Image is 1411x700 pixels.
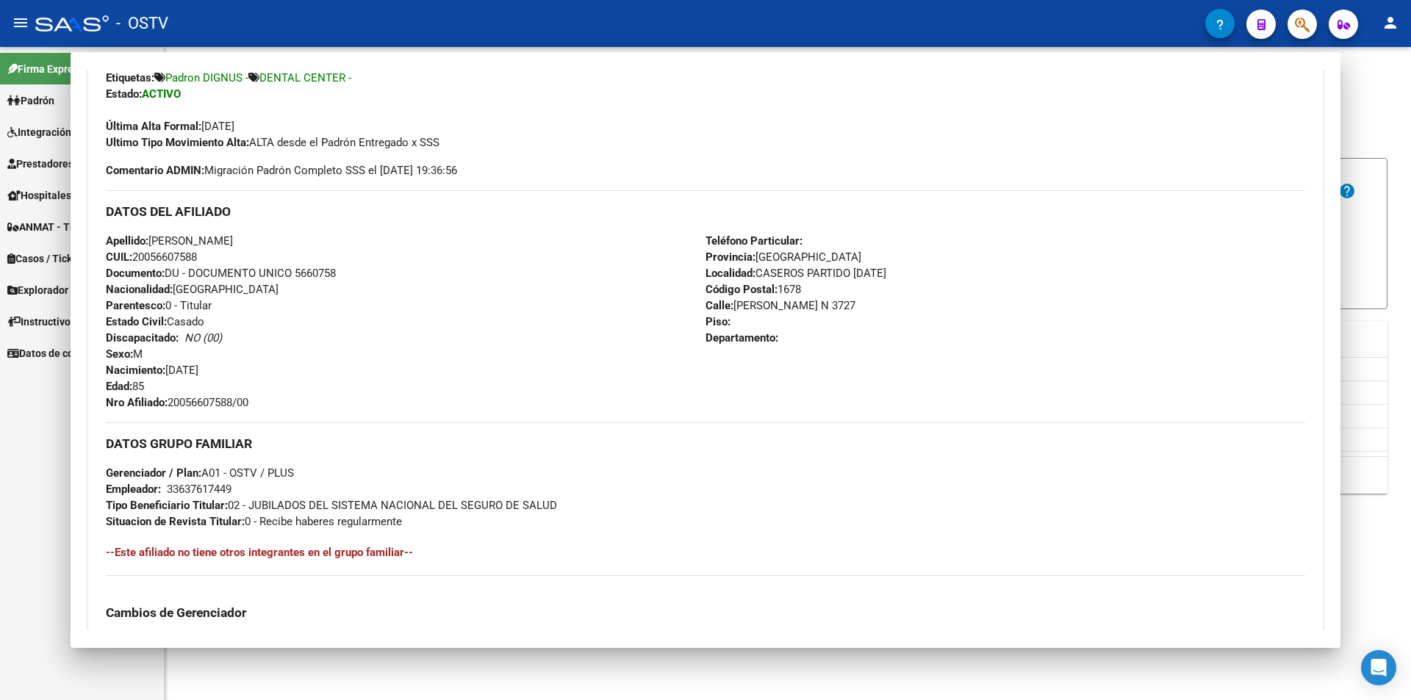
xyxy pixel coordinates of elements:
[106,364,165,377] strong: Nacimiento:
[106,136,439,149] span: ALTA desde el Padrón Entregado x SSS
[106,380,132,393] strong: Edad:
[705,267,755,280] strong: Localidad:
[106,605,1305,621] h3: Cambios de Gerenciador
[106,466,294,480] span: A01 - OSTV / PLUS
[106,234,148,248] strong: Apellido:
[106,347,133,361] strong: Sexo:
[705,299,855,312] span: [PERSON_NAME] N 3727
[106,436,1305,452] h3: DATOS GRUPO FAMILIAR
[7,219,123,235] span: ANMAT - Trazabilidad
[106,331,179,344] strong: Discapacitado:
[106,347,143,361] span: M
[7,314,76,330] span: Instructivos
[106,203,1305,220] h3: DATOS DEL AFILIADO
[7,345,104,361] span: Datos de contacto
[106,466,201,480] strong: Gerenciador / Plan:
[705,234,803,248] strong: Teléfono Particular:
[106,250,132,264] strong: CUIL:
[106,396,168,409] strong: Nro Afiliado:
[142,87,181,101] strong: ACTIVO
[106,544,1305,560] h4: --Este afiliado no tiene otros integrantes en el grupo familiar--
[106,499,557,512] span: 02 - JUBILADOS DEL SISTEMA NACIONAL DEL SEGURO DE SALUD
[106,87,142,101] strong: Estado:
[106,120,201,133] strong: Última Alta Formal:
[705,250,861,264] span: [GEOGRAPHIC_DATA]
[106,499,228,512] strong: Tipo Beneficiario Titular:
[705,267,886,280] span: CASEROS PARTIDO [DATE]
[106,283,173,296] strong: Nacionalidad:
[106,515,245,528] strong: Situacion de Revista Titular:
[705,331,778,344] strong: Departamento:
[106,315,167,328] strong: Estado Civil:
[106,515,402,528] span: 0 - Recibe haberes regularmente
[106,299,165,312] strong: Parentesco:
[106,120,234,133] span: [DATE]
[106,364,198,377] span: [DATE]
[106,71,154,84] strong: Etiquetas:
[106,250,197,264] span: 20056607588
[106,234,233,248] span: [PERSON_NAME]
[167,481,231,497] div: 33637617449
[106,283,279,296] span: [GEOGRAPHIC_DATA]
[12,14,29,32] mat-icon: menu
[1338,182,1356,200] mat-icon: help
[705,315,730,328] strong: Piso:
[259,71,351,84] span: DENTAL CENTER -
[7,187,114,203] span: Hospitales Públicos
[1361,650,1396,685] div: Open Intercom Messenger
[705,250,755,264] strong: Provincia:
[106,380,144,393] span: 85
[106,396,248,409] span: 20056607588/00
[705,283,778,296] strong: Código Postal:
[7,282,125,298] span: Explorador de Archivos
[7,61,84,77] span: Firma Express
[106,315,204,328] span: Casado
[705,299,733,312] strong: Calle:
[116,7,168,40] span: - OSTV
[106,136,249,149] strong: Ultimo Tipo Movimiento Alta:
[705,283,801,296] span: 1678
[106,162,457,178] span: Migración Padrón Completo SSS el [DATE] 19:36:56
[106,164,204,177] strong: Comentario ADMIN:
[106,267,165,280] strong: Documento:
[165,71,248,84] span: Padron DIGNUS -
[7,156,141,172] span: Prestadores / Proveedores
[106,483,161,496] strong: Empleador:
[7,124,143,140] span: Integración (discapacidad)
[7,93,54,109] span: Padrón
[106,299,212,312] span: 0 - Titular
[7,250,87,267] span: Casos / Tickets
[1382,14,1399,32] mat-icon: person
[106,267,336,280] span: DU - DOCUMENTO UNICO 5660758
[184,331,222,344] i: NO (00)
